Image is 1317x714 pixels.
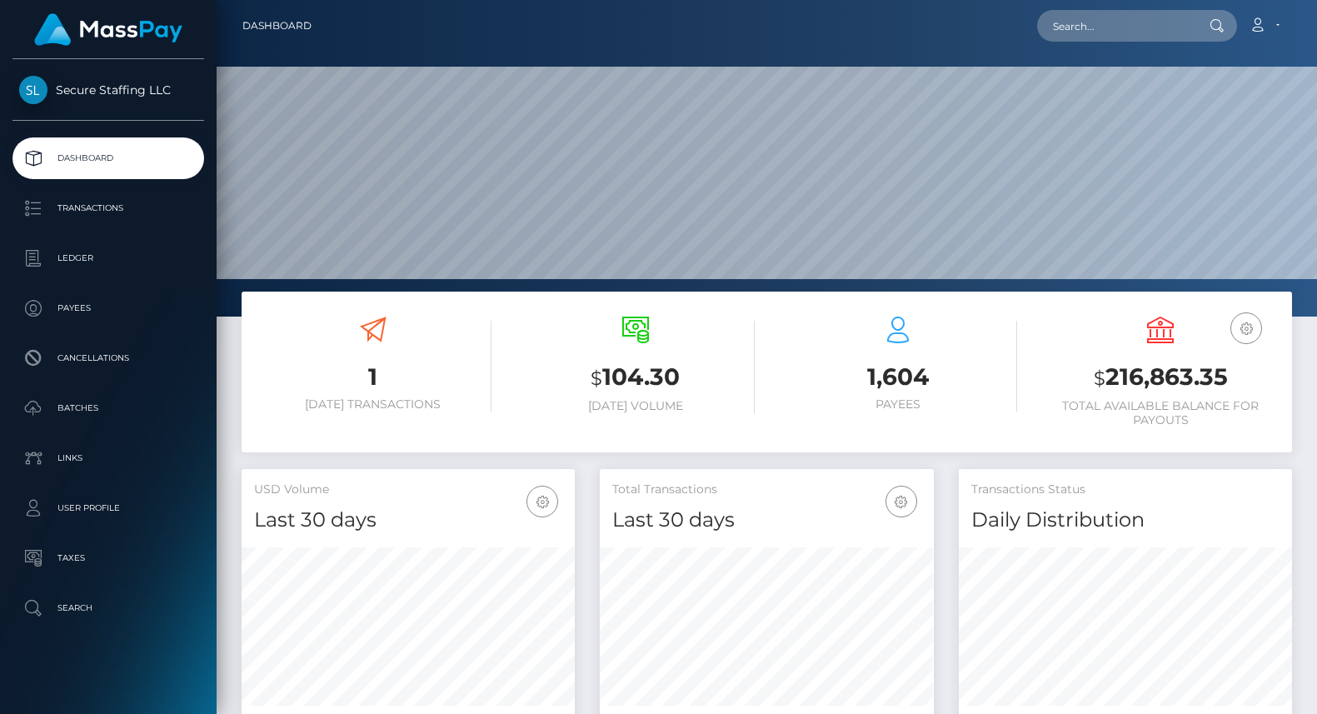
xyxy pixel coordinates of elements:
[780,397,1017,412] h6: Payees
[12,137,204,179] a: Dashboard
[1037,10,1194,42] input: Search...
[254,361,491,393] h3: 1
[1094,367,1105,390] small: $
[612,482,920,498] h5: Total Transactions
[12,237,204,279] a: Ledger
[19,546,197,571] p: Taxes
[19,346,197,371] p: Cancellations
[12,487,204,529] a: User Profile
[19,296,197,321] p: Payees
[12,187,204,229] a: Transactions
[12,437,204,479] a: Links
[971,506,1280,535] h4: Daily Distribution
[19,396,197,421] p: Batches
[12,337,204,379] a: Cancellations
[12,387,204,429] a: Batches
[780,361,1017,393] h3: 1,604
[516,361,754,395] h3: 104.30
[19,146,197,171] p: Dashboard
[19,246,197,271] p: Ledger
[19,446,197,471] p: Links
[254,397,491,412] h6: [DATE] Transactions
[34,13,182,46] img: MassPay Logo
[242,8,312,43] a: Dashboard
[971,482,1280,498] h5: Transactions Status
[19,496,197,521] p: User Profile
[516,399,754,413] h6: [DATE] Volume
[1042,361,1280,395] h3: 216,863.35
[12,537,204,579] a: Taxes
[19,76,47,104] img: Secure Staffing LLC
[612,506,920,535] h4: Last 30 days
[591,367,602,390] small: $
[12,287,204,329] a: Payees
[254,506,562,535] h4: Last 30 days
[12,82,204,97] span: Secure Staffing LLC
[254,482,562,498] h5: USD Volume
[1042,399,1280,427] h6: Total Available Balance for Payouts
[19,596,197,621] p: Search
[19,196,197,221] p: Transactions
[12,587,204,629] a: Search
